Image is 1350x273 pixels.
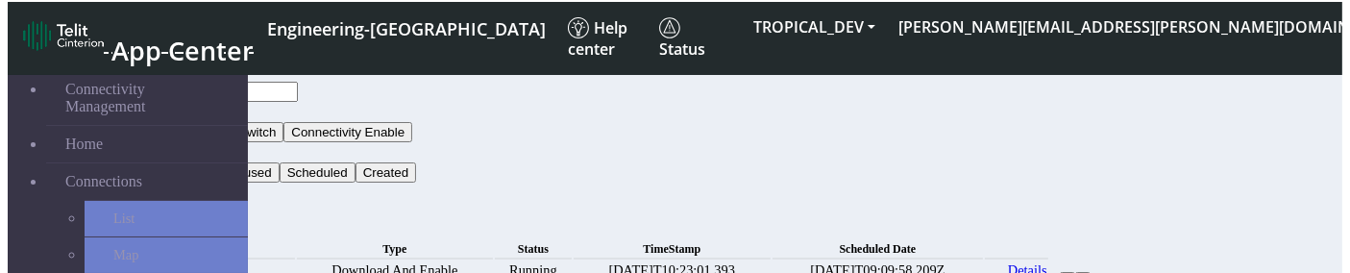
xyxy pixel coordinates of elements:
[23,20,104,51] img: logo-telit-cinterion-gw-new.png
[111,33,254,68] span: App Center
[568,17,627,60] span: Help center
[280,162,356,183] button: Scheduled
[85,201,248,236] a: List
[840,242,917,256] span: Scheduled Date
[659,17,680,38] img: status.svg
[659,17,705,60] span: Status
[85,237,248,273] a: Map
[356,162,416,183] button: Created
[651,10,742,67] a: Status
[382,242,406,256] span: Type
[46,163,248,200] a: Connections
[46,126,248,162] a: Home
[518,242,549,256] span: Status
[283,122,412,142] button: Connectivity Enable
[560,10,651,67] a: Help center
[113,247,138,263] span: Map
[128,203,1102,220] div: Bulk Operations
[65,173,142,190] span: Connections
[23,15,251,62] a: App Center
[113,211,135,227] span: List
[568,17,589,38] img: knowledge.svg
[643,242,700,256] span: TimeStamp
[266,10,545,45] a: Your current platform instance
[742,10,887,44] button: TROPICAL_DEV
[267,17,546,40] span: Engineering-[GEOGRAPHIC_DATA]
[46,71,248,125] a: Connectivity Management
[220,162,279,183] button: Paused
